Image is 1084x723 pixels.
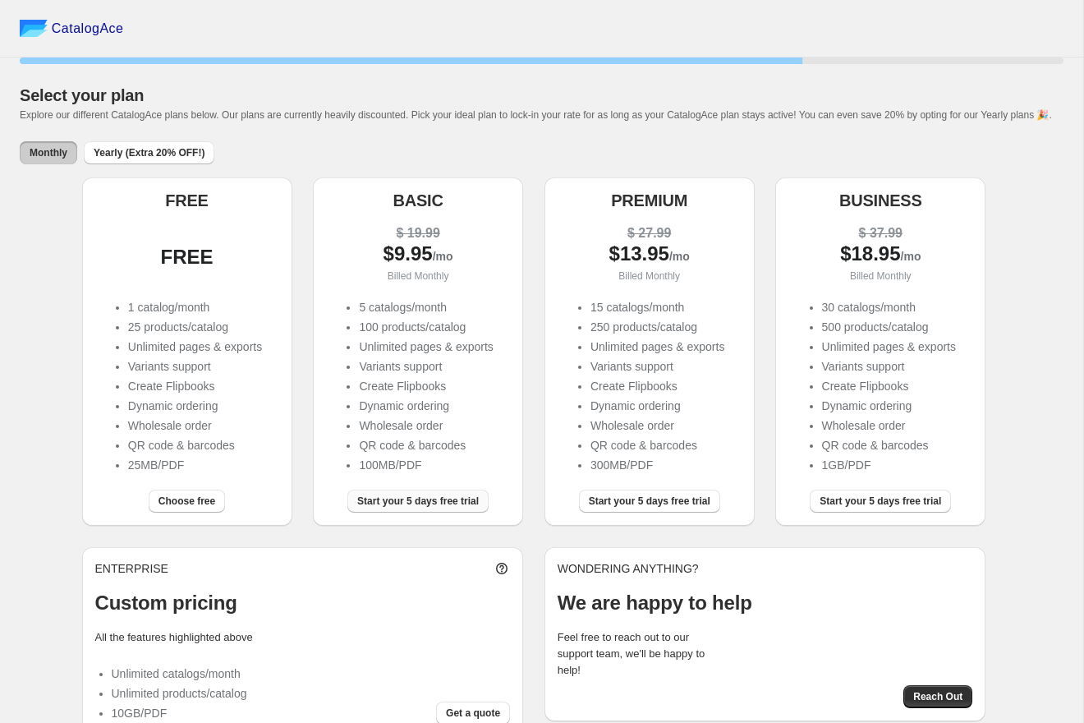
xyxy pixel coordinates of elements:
li: Create Flipbooks [822,378,956,394]
li: Wholesale order [359,417,493,434]
li: Create Flipbooks [128,378,262,394]
p: Custom pricing [95,590,511,616]
li: 25 products/catalog [128,319,262,335]
div: FREE [95,249,279,265]
span: Select your plan [20,86,144,104]
li: 10GB/PDF [112,705,247,721]
li: 30 catalogs/month [822,299,956,315]
h5: BUSINESS [839,191,922,210]
li: Unlimited pages & exports [590,338,724,355]
li: Unlimited pages & exports [359,338,493,355]
li: Variants support [359,358,493,375]
span: Start your 5 days free trial [820,495,941,508]
li: Wholesale order [590,417,724,434]
li: QR code & barcodes [822,437,956,454]
p: Feel free to reach out to our support team, we'll be happy to help! [558,629,722,679]
span: Reach Out [913,690,962,703]
li: Unlimited pages & exports [128,338,262,355]
span: Explore our different CatalogAce plans below. Our plans are currently heavily discounted. Pick yo... [20,109,1052,121]
h5: FREE [165,191,209,210]
li: 1GB/PDF [822,457,956,473]
h5: BASIC [393,191,443,210]
li: QR code & barcodes [359,437,493,454]
li: Dynamic ordering [128,398,262,414]
span: Choose free [158,495,215,508]
label: All the features highlighted above [95,631,253,643]
span: Monthly [30,146,67,159]
div: $ 9.95 [326,246,510,265]
li: Create Flipbooks [359,378,493,394]
li: Create Flipbooks [590,378,724,394]
li: Dynamic ordering [590,398,724,414]
button: Monthly [20,141,77,164]
p: Billed Monthly [788,268,972,284]
p: Billed Monthly [326,268,510,284]
button: Choose free [149,490,225,513]
button: Yearly (Extra 20% OFF!) [84,141,214,164]
p: Billed Monthly [558,268,742,284]
img: catalog ace [20,20,48,37]
li: Unlimited catalogs/month [112,665,247,682]
li: Variants support [590,358,724,375]
span: Yearly (Extra 20% OFF!) [94,146,204,159]
li: 300MB/PDF [590,457,724,473]
h5: PREMIUM [611,191,687,210]
li: 250 products/catalog [590,319,724,335]
li: 100MB/PDF [359,457,493,473]
div: $ 13.95 [558,246,742,265]
li: Wholesale order [128,417,262,434]
div: $ 19.99 [326,225,510,242]
li: 100 products/catalog [359,319,493,335]
li: Dynamic ordering [359,398,493,414]
li: 5 catalogs/month [359,299,493,315]
button: Start your 5 days free trial [347,490,489,513]
p: ENTERPRISE [95,560,168,577]
button: Reach Out [903,685,972,708]
div: $ 18.95 [788,246,972,265]
span: /mo [901,250,921,263]
li: Variants support [822,358,956,375]
div: $ 37.99 [788,225,972,242]
li: Unlimited products/catalog [112,685,247,702]
li: 25MB/PDF [128,457,262,473]
div: $ 27.99 [558,225,742,242]
button: Start your 5 days free trial [810,490,951,513]
li: QR code & barcodes [590,437,724,454]
li: 15 catalogs/month [590,299,724,315]
span: Get a quote [446,707,500,720]
span: Start your 5 days free trial [357,495,479,508]
li: Dynamic ordering [822,398,956,414]
li: 500 products/catalog [822,319,956,335]
li: Unlimited pages & exports [822,338,956,355]
span: /mo [433,250,453,263]
span: /mo [669,250,690,263]
li: 1 catalog/month [128,299,262,315]
li: Wholesale order [822,417,956,434]
span: CatalogAce [52,21,124,37]
span: Start your 5 days free trial [589,495,710,508]
p: We are happy to help [558,590,973,616]
li: Variants support [128,358,262,375]
button: Start your 5 days free trial [579,490,720,513]
p: WONDERING ANYTHING? [558,560,973,577]
li: QR code & barcodes [128,437,262,454]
